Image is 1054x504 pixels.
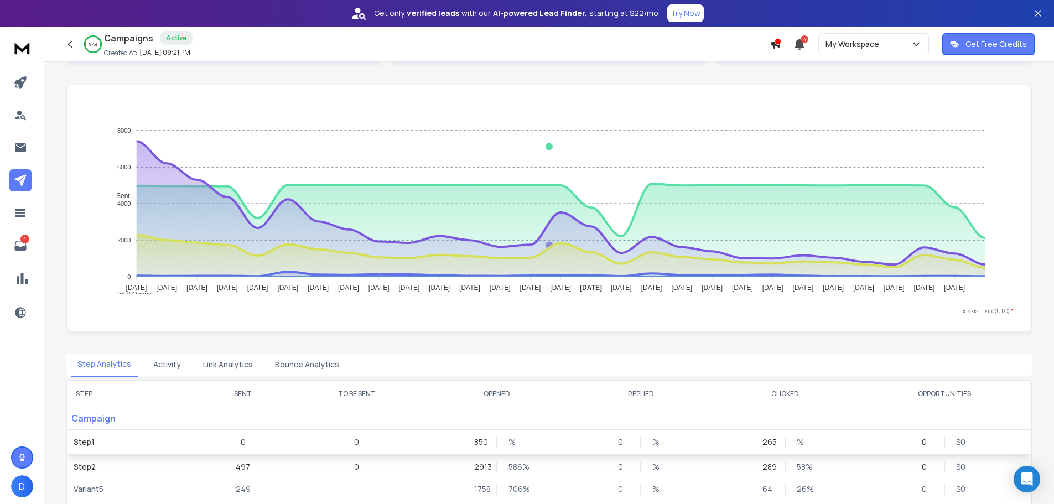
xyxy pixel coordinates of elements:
[268,352,346,377] button: Bounce Analytics
[398,284,419,292] tspan: [DATE]
[474,437,485,448] p: 850
[354,461,359,472] p: 0
[474,484,485,495] p: 1758
[108,192,130,200] span: Sent
[914,284,935,292] tspan: [DATE]
[160,31,193,45] div: Active
[474,461,485,472] p: 2913
[74,437,191,448] p: Step 1
[354,437,359,448] p: 0
[156,284,177,292] tspan: [DATE]
[493,8,587,19] strong: AI-powered Lead Finder,
[117,237,131,243] tspan: 2000
[490,284,511,292] tspan: [DATE]
[922,461,933,472] p: 0
[67,407,198,429] p: Campaign
[857,381,1031,407] th: OPPORTUNITIES
[20,235,29,243] p: 4
[618,484,629,495] p: 0
[459,284,480,292] tspan: [DATE]
[186,284,207,292] tspan: [DATE]
[652,484,663,495] p: %
[425,381,569,407] th: OPENED
[308,284,329,292] tspan: [DATE]
[944,284,965,292] tspan: [DATE]
[508,461,520,472] p: 586 %
[11,475,33,497] button: D
[965,39,1027,50] p: Get Free Credits
[126,284,147,292] tspan: [DATE]
[732,284,753,292] tspan: [DATE]
[797,484,808,495] p: 26 %
[374,8,658,19] p: Get only with our starting at $22/mo
[713,381,858,407] th: CLICKED
[89,41,97,48] p: 97 %
[117,200,131,207] tspan: 4000
[580,284,602,292] tspan: [DATE]
[762,484,773,495] p: 64
[241,437,246,448] p: 0
[956,437,967,448] p: $ 0
[85,307,1014,315] p: x-axis : Date(UTC)
[797,437,808,448] p: %
[922,437,933,448] p: 0
[618,437,629,448] p: 0
[641,284,662,292] tspan: [DATE]
[956,484,967,495] p: $ 0
[667,4,704,22] button: Try Now
[652,437,663,448] p: %
[104,49,137,58] p: Created At:
[429,284,450,292] tspan: [DATE]
[942,33,1035,55] button: Get Free Credits
[74,461,191,472] p: Step 2
[671,284,692,292] tspan: [DATE]
[508,484,520,495] p: 706 %
[801,35,808,43] span: 4
[793,284,814,292] tspan: [DATE]
[117,127,131,134] tspan: 8000
[147,352,188,377] button: Activity
[236,484,251,495] p: 249
[884,284,905,292] tspan: [DATE]
[9,235,32,257] a: 4
[520,284,541,292] tspan: [DATE]
[508,437,520,448] p: %
[139,48,190,57] p: [DATE] 09:21 PM
[823,284,844,292] tspan: [DATE]
[11,38,33,58] img: logo
[196,352,259,377] button: Link Analytics
[247,284,268,292] tspan: [DATE]
[71,352,138,377] button: Step Analytics
[289,381,425,407] th: TO BE SENT
[108,290,152,298] span: Total Opens
[338,284,359,292] tspan: [DATE]
[797,461,808,472] p: 58 %
[217,284,238,292] tspan: [DATE]
[671,8,700,19] p: Try Now
[762,437,773,448] p: 265
[853,284,874,292] tspan: [DATE]
[550,284,571,292] tspan: [DATE]
[611,284,632,292] tspan: [DATE]
[127,273,131,280] tspan: 0
[825,39,884,50] p: My Workspace
[236,461,250,472] p: 497
[117,164,131,170] tspan: 6000
[762,461,773,472] p: 289
[1014,466,1040,492] div: Open Intercom Messenger
[104,32,153,45] h1: Campaigns
[74,484,191,495] p: Variant 5
[67,381,198,407] th: STEP
[762,284,783,292] tspan: [DATE]
[956,461,967,472] p: $ 0
[618,461,629,472] p: 0
[569,381,713,407] th: REPLIED
[652,461,663,472] p: %
[702,284,723,292] tspan: [DATE]
[407,8,459,19] strong: verified leads
[198,381,289,407] th: SENT
[277,284,298,292] tspan: [DATE]
[368,284,390,292] tspan: [DATE]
